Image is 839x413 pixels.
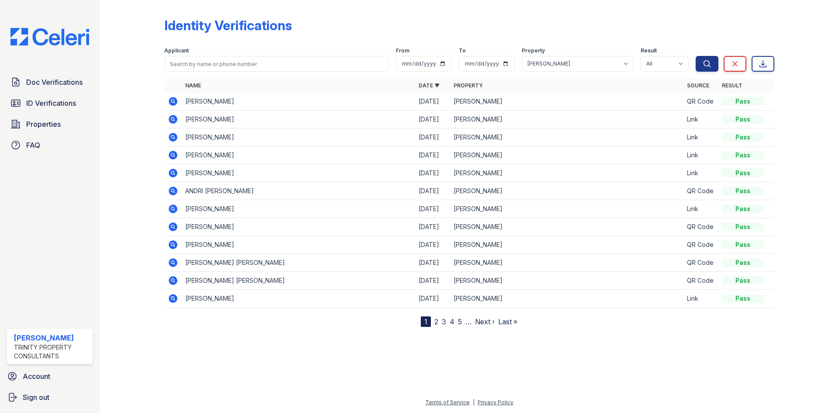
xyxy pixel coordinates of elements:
a: Properties [7,115,93,133]
a: 4 [450,317,454,326]
span: … [465,316,472,327]
a: ID Verifications [7,94,93,112]
div: Pass [722,205,764,213]
a: Result [722,82,742,89]
td: [PERSON_NAME] [182,93,415,111]
span: FAQ [26,140,40,150]
td: [PERSON_NAME] [182,236,415,254]
td: [PERSON_NAME] [182,218,415,236]
td: [PERSON_NAME] [450,200,683,218]
a: FAQ [7,136,93,154]
td: [PERSON_NAME] [450,128,683,146]
td: [PERSON_NAME] [450,146,683,164]
input: Search by name or phone number [164,56,389,72]
a: Date ▼ [419,82,440,89]
td: [DATE] [415,290,450,308]
td: [PERSON_NAME] [182,128,415,146]
td: [DATE] [415,128,450,146]
td: [PERSON_NAME] [450,272,683,290]
div: Pass [722,151,764,160]
div: Pass [722,169,764,177]
td: [DATE] [415,182,450,200]
a: Privacy Policy [478,399,513,406]
td: Link [683,290,718,308]
span: Properties [26,119,61,129]
td: QR Code [683,182,718,200]
td: [DATE] [415,218,450,236]
td: [DATE] [415,146,450,164]
a: Sign out [3,389,96,406]
label: Result [641,47,657,54]
td: [DATE] [415,272,450,290]
td: [PERSON_NAME] [450,290,683,308]
a: Last » [498,317,517,326]
td: [DATE] [415,200,450,218]
div: Pass [722,294,764,303]
a: Doc Verifications [7,73,93,91]
div: Identity Verifications [164,17,292,33]
td: Link [683,128,718,146]
div: Trinity Property Consultants [14,343,89,361]
td: QR Code [683,218,718,236]
td: [PERSON_NAME] [182,290,415,308]
div: Pass [722,133,764,142]
td: [PERSON_NAME] [182,164,415,182]
td: QR Code [683,254,718,272]
td: [PERSON_NAME] [182,146,415,164]
label: Applicant [164,47,189,54]
a: Name [185,82,201,89]
label: Property [522,47,545,54]
span: ID Verifications [26,98,76,108]
td: [PERSON_NAME] [450,236,683,254]
a: Account [3,368,96,385]
a: 2 [434,317,438,326]
td: [DATE] [415,164,450,182]
label: From [396,47,409,54]
div: Pass [722,276,764,285]
div: Pass [722,115,764,124]
div: 1 [421,316,431,327]
td: QR Code [683,236,718,254]
img: CE_Logo_Blue-a8612792a0a2168367f1c8372b55b34899dd931a85d93a1a3d3e32e68fde9ad4.png [3,28,96,45]
div: Pass [722,222,764,231]
td: [PERSON_NAME] [450,254,683,272]
td: [PERSON_NAME] [450,111,683,128]
div: Pass [722,187,764,195]
td: ANDRI [PERSON_NAME] [182,182,415,200]
a: Source [687,82,709,89]
div: | [473,399,475,406]
span: Sign out [23,392,49,403]
td: [PERSON_NAME] [PERSON_NAME] [182,272,415,290]
td: [PERSON_NAME] [182,200,415,218]
td: [PERSON_NAME] [PERSON_NAME] [182,254,415,272]
a: Terms of Service [425,399,470,406]
span: Doc Verifications [26,77,83,87]
td: [PERSON_NAME] [450,93,683,111]
div: Pass [722,258,764,267]
label: To [459,47,466,54]
a: 3 [442,317,446,326]
td: [DATE] [415,254,450,272]
td: [PERSON_NAME] [450,182,683,200]
a: Next › [475,317,495,326]
td: [PERSON_NAME] [450,218,683,236]
a: 5 [458,317,462,326]
td: [DATE] [415,93,450,111]
div: Pass [722,240,764,249]
span: Account [23,371,50,382]
td: [DATE] [415,111,450,128]
div: [PERSON_NAME] [14,333,89,343]
a: Property [454,82,483,89]
div: Pass [722,97,764,106]
td: Link [683,164,718,182]
td: Link [683,146,718,164]
td: QR Code [683,272,718,290]
td: [DATE] [415,236,450,254]
td: [PERSON_NAME] [450,164,683,182]
td: QR Code [683,93,718,111]
td: [PERSON_NAME] [182,111,415,128]
td: Link [683,200,718,218]
td: Link [683,111,718,128]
